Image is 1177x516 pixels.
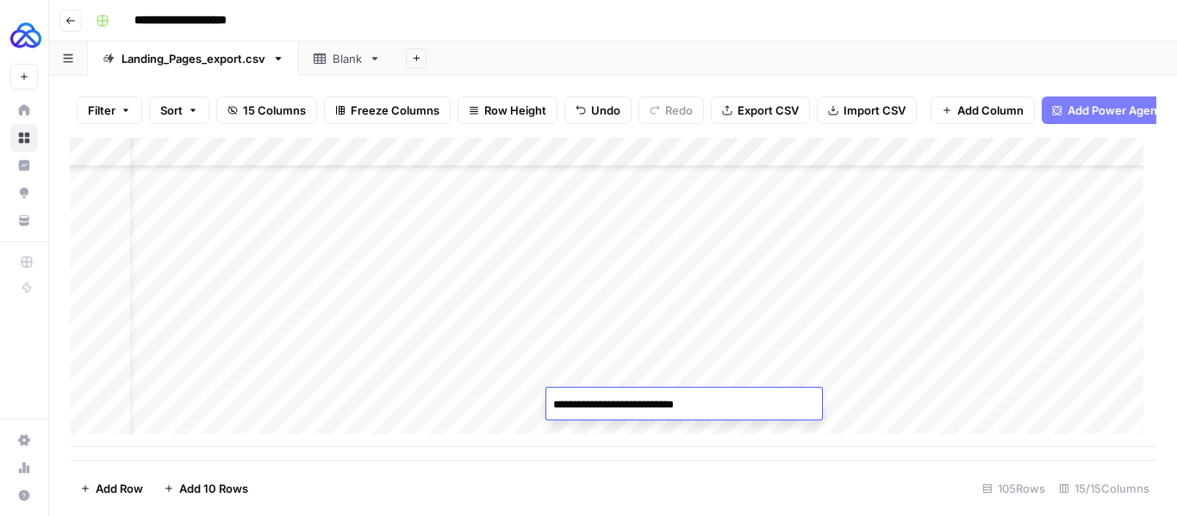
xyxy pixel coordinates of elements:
[324,96,451,124] button: Freeze Columns
[333,50,362,67] div: Blank
[957,102,1024,119] span: Add Column
[10,14,38,57] button: Workspace: AUQ
[77,96,142,124] button: Filter
[243,102,306,119] span: 15 Columns
[10,482,38,509] button: Help + Support
[149,96,209,124] button: Sort
[817,96,917,124] button: Import CSV
[458,96,557,124] button: Row Height
[10,207,38,234] a: Your Data
[299,41,395,76] a: Blank
[564,96,632,124] button: Undo
[931,96,1035,124] button: Add Column
[844,102,906,119] span: Import CSV
[216,96,317,124] button: 15 Columns
[1052,475,1156,502] div: 15/15 Columns
[121,50,265,67] div: Landing_Pages_export.csv
[160,102,183,119] span: Sort
[179,480,248,497] span: Add 10 Rows
[975,475,1052,502] div: 105 Rows
[10,152,38,179] a: Insights
[70,475,153,502] button: Add Row
[711,96,810,124] button: Export CSV
[10,124,38,152] a: Browse
[591,102,620,119] span: Undo
[638,96,704,124] button: Redo
[10,179,38,207] a: Opportunities
[1068,102,1161,119] span: Add Power Agent
[10,454,38,482] a: Usage
[88,102,115,119] span: Filter
[665,102,693,119] span: Redo
[1042,96,1172,124] button: Add Power Agent
[10,20,41,51] img: AUQ Logo
[96,480,143,497] span: Add Row
[153,475,258,502] button: Add 10 Rows
[10,426,38,454] a: Settings
[10,96,38,124] a: Home
[88,41,299,76] a: Landing_Pages_export.csv
[484,102,546,119] span: Row Height
[738,102,799,119] span: Export CSV
[351,102,439,119] span: Freeze Columns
